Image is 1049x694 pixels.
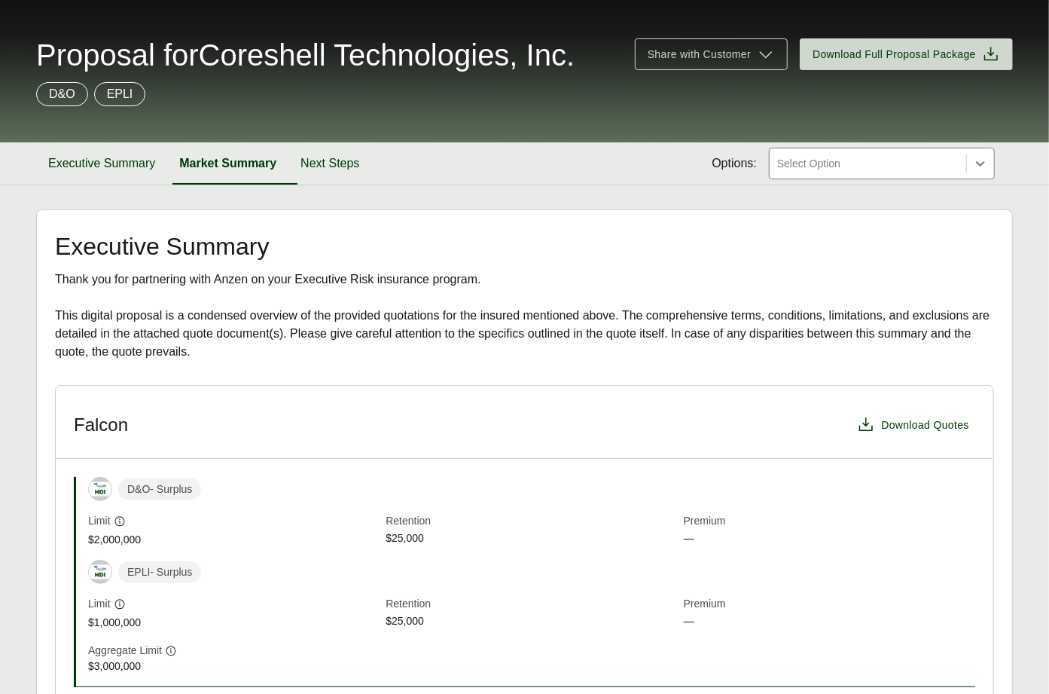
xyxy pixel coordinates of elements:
span: Proposal for Coreshell Technologies, Inc. [36,40,575,70]
p: EPLI [107,85,133,103]
span: Retention [386,596,677,613]
button: Executive Summary [36,142,167,185]
span: Share with Customer [648,47,751,63]
span: Download Quotes [881,417,969,433]
span: — [684,613,975,631]
div: Thank you for partnering with Anzen on your Executive Risk insurance program. This digital propos... [55,271,994,361]
span: $2,000,000 [88,532,380,548]
span: $25,000 [386,530,677,548]
button: Download Quotes [851,410,975,440]
span: D&O - Surplus [118,478,201,500]
h3: Falcon [74,414,128,436]
span: $25,000 [386,613,677,631]
span: EPLI - Surplus [118,561,201,583]
button: Download Full Proposal Package [800,38,1013,70]
h2: Executive Summary [55,234,994,258]
span: Premium [684,513,975,530]
span: Aggregate Limit [88,643,162,659]
span: Limit [88,596,111,612]
button: Next Steps [288,142,371,185]
span: Options: [712,154,757,173]
img: Falcon Risk - HDI [89,565,111,579]
button: Share with Customer [635,38,788,70]
span: Premium [684,596,975,613]
span: Download Full Proposal Package [813,47,976,63]
img: Falcon Risk - HDI [89,482,111,497]
span: Limit [88,513,111,529]
span: $3,000,000 [88,659,380,674]
span: $1,000,000 [88,615,380,631]
span: Retention [386,513,677,530]
button: Market Summary [167,142,288,185]
span: — [684,530,975,548]
p: D&O [49,85,75,103]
